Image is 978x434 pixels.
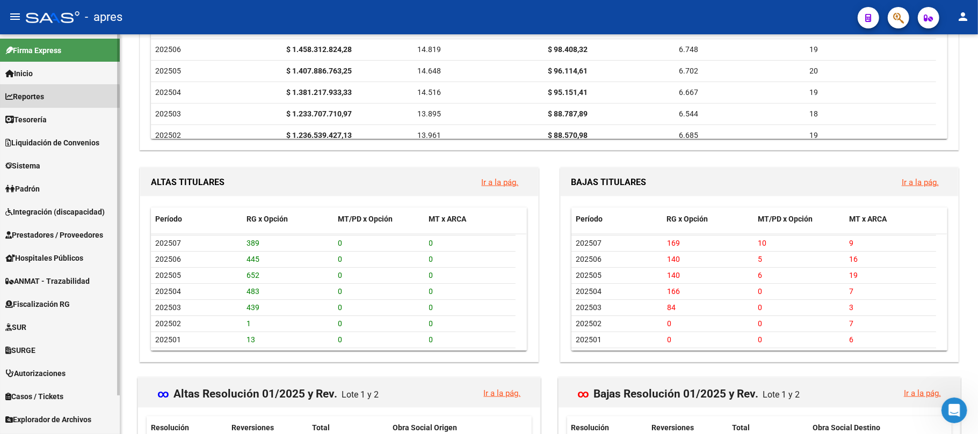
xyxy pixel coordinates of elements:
[758,303,762,312] span: 0
[247,271,259,279] span: 652
[571,423,610,432] span: Resolución
[5,229,103,241] span: Prestadores / Proveedores
[342,389,379,400] span: Lote 1 y 2
[484,388,521,398] a: Ir a la pág.
[810,67,818,75] span: 20
[286,109,352,118] strong: $ 1.233.707.710,97
[247,303,259,312] span: 439
[155,109,181,118] span: 202503
[429,303,433,312] span: 0
[576,239,602,247] span: 202507
[429,215,467,223] span: MT x ARCA
[247,215,288,223] span: RG x Opción
[5,183,40,195] span: Padrón
[312,423,330,432] span: Total
[941,398,967,423] iframe: Intercom live chat
[247,239,259,247] span: 389
[571,208,663,231] datatable-header-cell: Período
[849,335,853,344] span: 6
[813,423,881,432] span: Obra Social Destino
[679,88,698,97] span: 6.667
[155,239,181,247] span: 202507
[849,239,853,247] span: 9
[758,239,766,247] span: 10
[652,423,694,432] span: Reversiones
[758,271,762,279] span: 6
[902,178,939,187] a: Ir a la pág.
[810,45,818,54] span: 19
[957,10,969,23] mat-icon: person
[5,367,66,379] span: Autorizaciones
[576,255,602,263] span: 202506
[679,109,698,118] span: 6.544
[5,68,33,79] span: Inicio
[758,287,762,296] span: 0
[849,255,858,263] span: 16
[754,208,845,231] datatable-header-cell: MT/PD x Opción
[338,239,342,247] span: 0
[475,383,530,403] button: Ir a la pág.
[151,177,224,187] span: ALTAS TITULARES
[5,91,44,102] span: Reportes
[338,271,342,279] span: 0
[9,10,21,23] mat-icon: menu
[155,67,181,75] span: 202505
[473,172,527,192] button: Ir a la pág.
[5,321,26,333] span: SUR
[482,178,519,187] a: Ir a la pág.
[667,303,676,312] span: 84
[758,255,762,263] span: 5
[338,335,342,344] span: 0
[247,319,251,328] span: 1
[849,215,887,223] span: MT x ARCA
[151,423,189,432] span: Resolución
[849,319,853,328] span: 7
[667,335,671,344] span: 0
[429,239,433,247] span: 0
[578,387,590,400] span: ∞
[155,303,181,312] span: 202503
[157,380,383,400] mat-card-title: Altas Resolución 01/2025 y Rev.
[5,45,61,56] span: Firma Express
[548,88,588,97] strong: $ 95.151,41
[810,109,818,118] span: 18
[758,215,813,223] span: MT/PD x Opción
[763,389,800,400] span: Lote 1 y 2
[548,45,588,54] strong: $ 98.408,32
[758,319,762,328] span: 0
[155,271,181,279] span: 202505
[155,131,181,139] span: 202502
[576,319,602,328] span: 202502
[85,5,122,29] span: - apres
[155,335,181,344] span: 202501
[5,137,99,149] span: Liquidación de Convenios
[667,319,671,328] span: 0
[247,255,259,263] span: 445
[663,208,754,231] datatable-header-cell: RG x Opción
[571,177,647,187] span: BAJAS TITULARES
[893,172,947,192] button: Ir a la pág.
[155,287,181,296] span: 202504
[231,423,274,432] span: Reversiones
[758,335,762,344] span: 0
[247,287,259,296] span: 483
[679,131,698,139] span: 6.685
[845,208,936,231] datatable-header-cell: MT x ARCA
[417,131,441,139] span: 13.961
[904,388,941,398] a: Ir a la pág.
[667,255,680,263] span: 140
[155,319,181,328] span: 202502
[5,391,63,402] span: Casos / Tickets
[393,423,457,432] span: Obra Social Origen
[338,287,342,296] span: 0
[667,239,680,247] span: 169
[810,131,818,139] span: 19
[667,271,680,279] span: 140
[429,287,433,296] span: 0
[425,208,516,231] datatable-header-cell: MT x ARCA
[576,271,602,279] span: 202505
[548,67,588,75] strong: $ 96.114,61
[576,287,602,296] span: 202504
[157,387,169,400] span: ∞
[667,215,708,223] span: RG x Opción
